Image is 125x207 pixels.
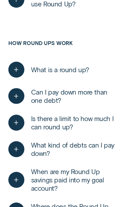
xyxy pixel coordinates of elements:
span: What kind of debts can I pay down? [31,141,117,157]
button: Can I pay down more than one debt? [8,88,117,104]
button: Is there a limit to how much I can round up? [8,114,117,131]
button: What is a round up? [8,62,89,78]
h3: How Round Ups work [8,40,117,57]
span: When are my Round Up savings paid into my goal account? [31,167,117,192]
span: Is there a limit to how much I can round up? [31,114,117,131]
button: What kind of debts can I pay down? [8,141,117,157]
span: Can I pay down more than one debt? [31,88,117,104]
span: What is a round up? [31,65,89,74]
button: When are my Round Up savings paid into my goal account? [8,167,117,192]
